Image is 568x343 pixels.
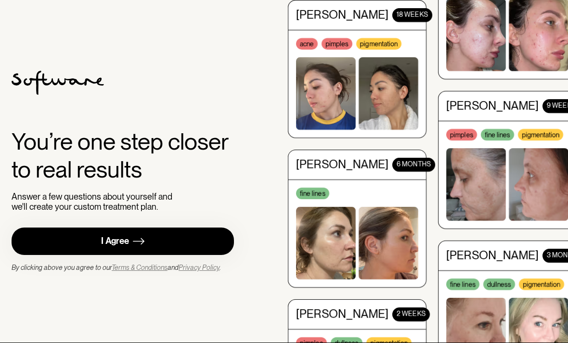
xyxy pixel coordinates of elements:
div: pimples [322,37,352,48]
div: You’re one step closer to real results [12,128,234,183]
div: pigmentation [356,37,401,48]
div: pimples [446,127,477,139]
a: I Agree [12,228,234,255]
div: fine lines [296,186,329,198]
div: [PERSON_NAME] [446,247,539,261]
div: 2 WEEKS [392,306,430,320]
a: Terms & Conditions [112,264,168,271]
div: fine lines [481,127,514,139]
div: fine lines [446,277,479,289]
div: [PERSON_NAME] [446,98,539,112]
div: acne [296,37,318,48]
div: I Agree [101,236,129,247]
div: [PERSON_NAME] [296,306,388,320]
div: pigmentation [519,277,564,289]
div: pigmentation [518,127,563,139]
div: 6 months [392,156,435,170]
div: [PERSON_NAME] [296,7,388,21]
div: By clicking above you agree to our and . [12,263,221,272]
a: Privacy Policy [179,264,219,271]
div: [PERSON_NAME] [296,156,388,170]
div: Answer a few questions about yourself and we'll create your custom treatment plan. [12,191,177,212]
div: dullness [483,277,515,289]
div: 18 WEEKS [392,7,432,21]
